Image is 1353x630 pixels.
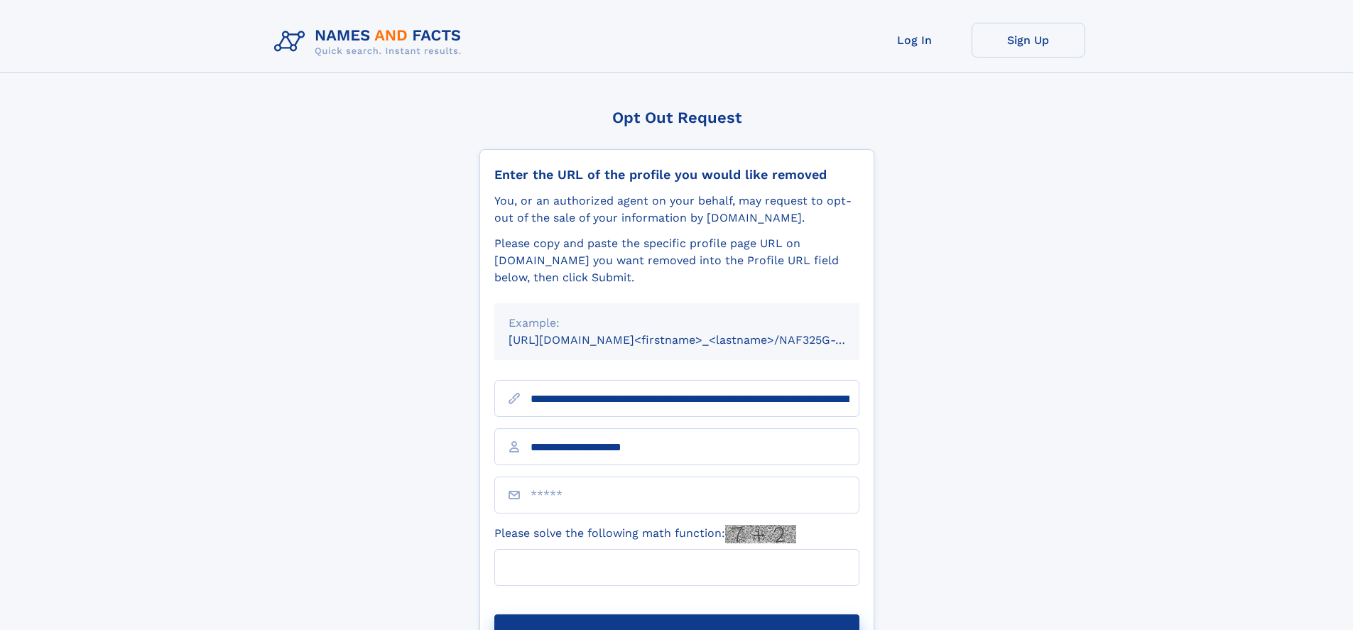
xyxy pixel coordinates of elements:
[494,235,859,286] div: Please copy and paste the specific profile page URL on [DOMAIN_NAME] you want removed into the Pr...
[494,192,859,227] div: You, or an authorized agent on your behalf, may request to opt-out of the sale of your informatio...
[268,23,473,61] img: Logo Names and Facts
[509,315,845,332] div: Example:
[509,333,886,347] small: [URL][DOMAIN_NAME]<firstname>_<lastname>/NAF325G-xxxxxxxx
[494,525,796,543] label: Please solve the following math function:
[479,109,874,126] div: Opt Out Request
[972,23,1085,58] a: Sign Up
[858,23,972,58] a: Log In
[494,167,859,183] div: Enter the URL of the profile you would like removed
